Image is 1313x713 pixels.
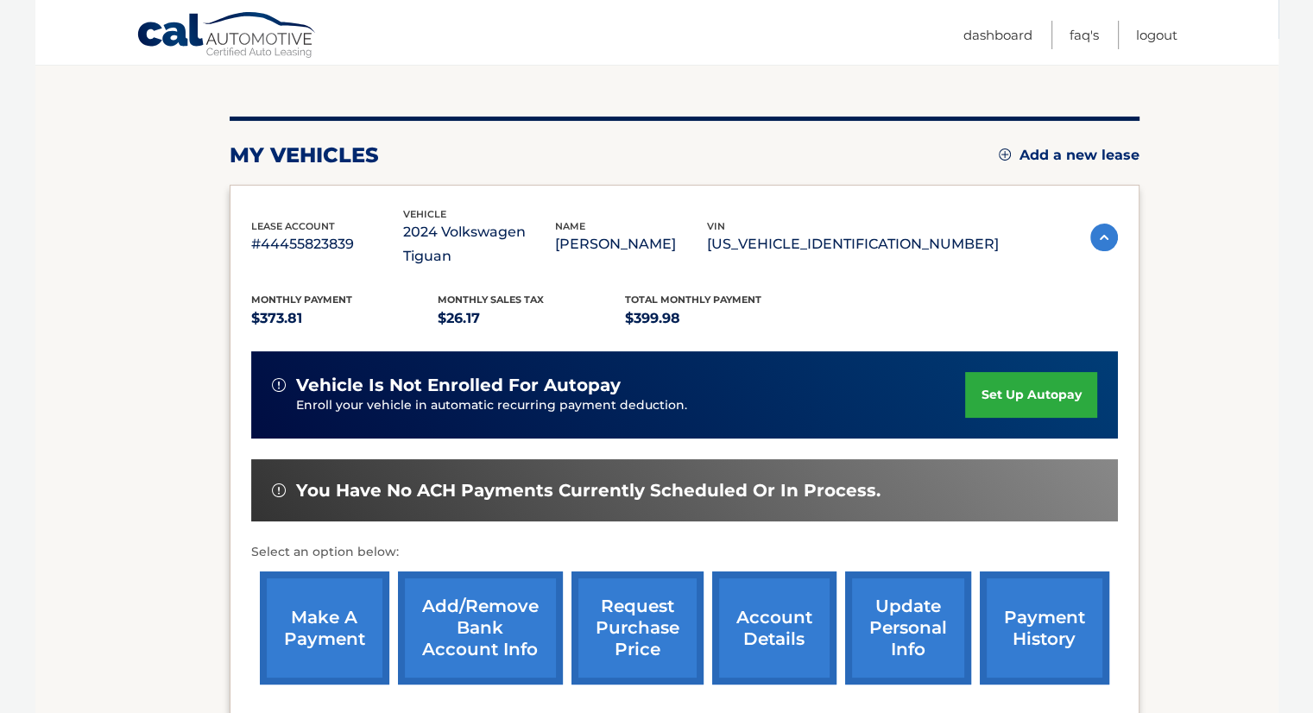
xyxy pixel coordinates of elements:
[712,571,836,685] a: account details
[555,220,585,232] span: name
[251,542,1118,563] p: Select an option below:
[251,293,352,306] span: Monthly Payment
[251,306,439,331] p: $373.81
[260,571,389,685] a: make a payment
[403,220,555,268] p: 2024 Volkswagen Tiguan
[980,571,1109,685] a: payment history
[707,232,999,256] p: [US_VEHICLE_IDENTIFICATION_NUMBER]
[296,480,881,502] span: You have no ACH payments currently scheduled or in process.
[707,220,725,232] span: vin
[403,208,446,220] span: vehicle
[1136,21,1177,49] a: Logout
[398,571,563,685] a: Add/Remove bank account info
[296,396,966,415] p: Enroll your vehicle in automatic recurring payment deduction.
[296,375,621,396] span: vehicle is not enrolled for autopay
[230,142,379,168] h2: my vehicles
[999,148,1011,161] img: add.svg
[438,293,544,306] span: Monthly sales Tax
[963,21,1032,49] a: Dashboard
[625,293,761,306] span: Total Monthly Payment
[845,571,971,685] a: update personal info
[251,220,335,232] span: lease account
[251,232,403,256] p: #44455823839
[272,378,286,392] img: alert-white.svg
[965,372,1096,418] a: set up autopay
[136,11,318,61] a: Cal Automotive
[555,232,707,256] p: [PERSON_NAME]
[1070,21,1099,49] a: FAQ's
[571,571,704,685] a: request purchase price
[999,147,1139,164] a: Add a new lease
[625,306,812,331] p: $399.98
[272,483,286,497] img: alert-white.svg
[438,306,625,331] p: $26.17
[1090,224,1118,251] img: accordion-active.svg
